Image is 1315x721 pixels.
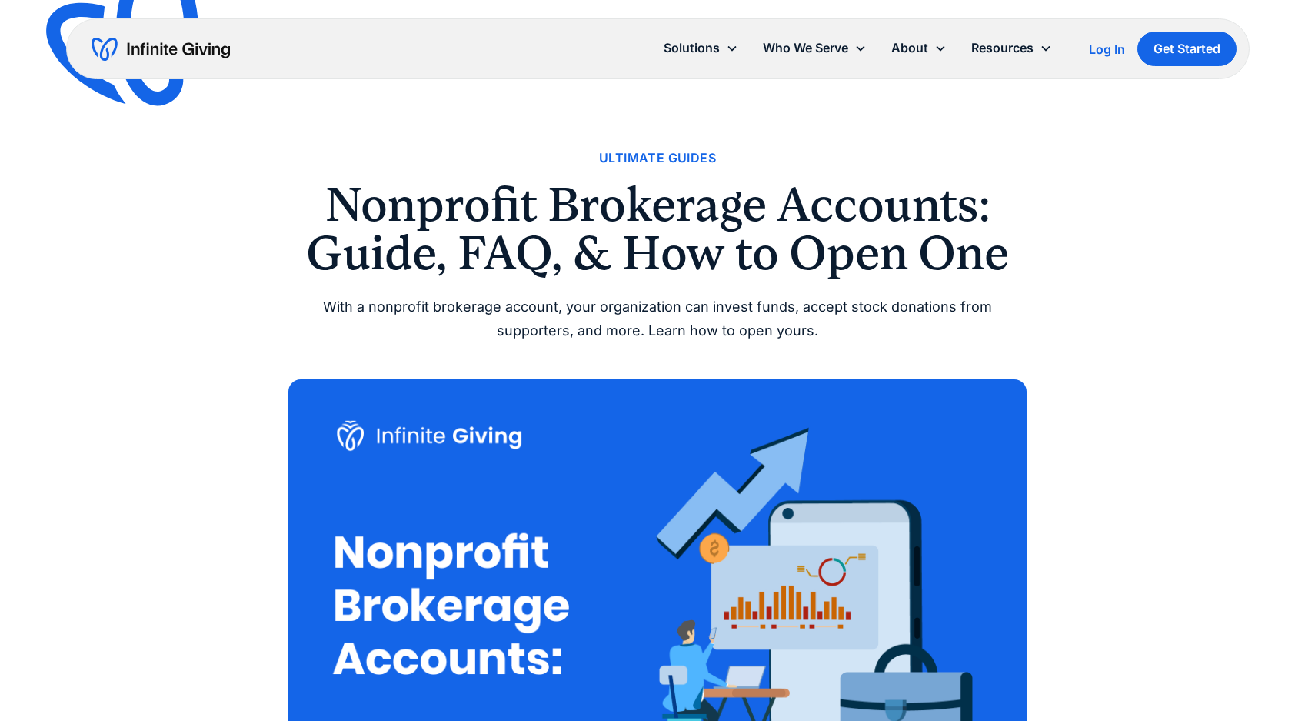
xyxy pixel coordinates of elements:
div: About [891,38,928,58]
a: Get Started [1137,32,1237,66]
div: Resources [971,38,1034,58]
h1: Nonprofit Brokerage Accounts: Guide, FAQ, & How to Open One [288,181,1027,277]
div: Resources [959,32,1064,65]
div: With a nonprofit brokerage account, your organization can invest funds, accept stock donations fr... [288,295,1027,342]
div: Who We Serve [763,38,848,58]
div: Solutions [651,32,751,65]
div: Solutions [664,38,720,58]
a: Log In [1089,40,1125,58]
div: Who We Serve [751,32,879,65]
a: home [92,37,230,62]
div: About [879,32,959,65]
div: Log In [1089,43,1125,55]
a: Ultimate Guides [599,148,716,169]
